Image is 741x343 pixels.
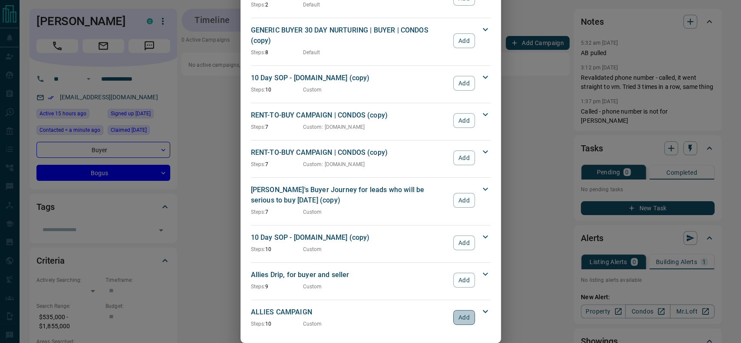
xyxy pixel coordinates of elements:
[453,113,474,128] button: Add
[251,161,266,167] span: Steps:
[251,305,491,330] div: ALLIES CAMPAIGNSteps:10CustomAdd
[251,146,491,170] div: RENT-TO-BUY CAMPAIGN | CONDOS (copy)Steps:7Custom: [DOMAIN_NAME]Add
[251,2,266,8] span: Steps:
[251,108,491,133] div: RENT-TO-BUY CAMPAIGN | CONDOS (copy)Steps:7Custom: [DOMAIN_NAME]Add
[251,87,266,93] span: Steps:
[251,25,449,46] p: GENERIC BUYER 30 DAY NURTURING | BUYER | CONDOS (copy)
[251,160,303,168] p: 7
[251,71,491,95] div: 10 Day SOP - [DOMAIN_NAME] (copy)Steps:10CustomAdd
[453,76,474,91] button: Add
[453,310,474,325] button: Add
[303,320,322,328] p: Custom
[303,208,322,216] p: Custom
[453,33,474,48] button: Add
[251,185,449,206] p: [PERSON_NAME]'s Buyer Journey for leads who will be serious to buy [DATE] (copy)
[251,183,491,218] div: [PERSON_NAME]'s Buyer Journey for leads who will be serious to buy [DATE] (copy)Steps:7CustomAdd
[251,321,266,327] span: Steps:
[251,73,449,83] p: 10 Day SOP - [DOMAIN_NAME] (copy)
[251,124,266,130] span: Steps:
[453,273,474,287] button: Add
[251,245,303,253] p: 10
[251,307,449,317] p: ALLIES CAMPAIGN
[251,208,303,216] p: 7
[251,283,303,291] p: 9
[251,270,449,280] p: Allies Drip, for buyer and seller
[303,49,320,56] p: Default
[251,231,491,255] div: 10 Day SOP - [DOMAIN_NAME] (copy)Steps:10CustomAdd
[251,284,266,290] span: Steps:
[251,246,266,252] span: Steps:
[251,23,491,58] div: GENERIC BUYER 30 DAY NURTURING | BUYER | CONDOS (copy)Steps:8DefaultAdd
[251,86,303,94] p: 10
[303,245,322,253] p: Custom
[251,147,449,158] p: RENT-TO-BUY CAMPAIGN | CONDOS (copy)
[303,123,365,131] p: Custom : [DOMAIN_NAME]
[251,209,266,215] span: Steps:
[453,150,474,165] button: Add
[303,86,322,94] p: Custom
[303,160,365,168] p: Custom : [DOMAIN_NAME]
[251,110,449,121] p: RENT-TO-BUY CAMPAIGN | CONDOS (copy)
[251,49,303,56] p: 8
[453,193,474,208] button: Add
[251,123,303,131] p: 7
[251,49,266,56] span: Steps:
[251,320,303,328] p: 10
[251,268,491,292] div: Allies Drip, for buyer and sellerSteps:9CustomAdd
[251,232,449,243] p: 10 Day SOP - [DOMAIN_NAME] (copy)
[303,1,320,9] p: Default
[251,1,303,9] p: 2
[303,283,322,291] p: Custom
[453,235,474,250] button: Add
